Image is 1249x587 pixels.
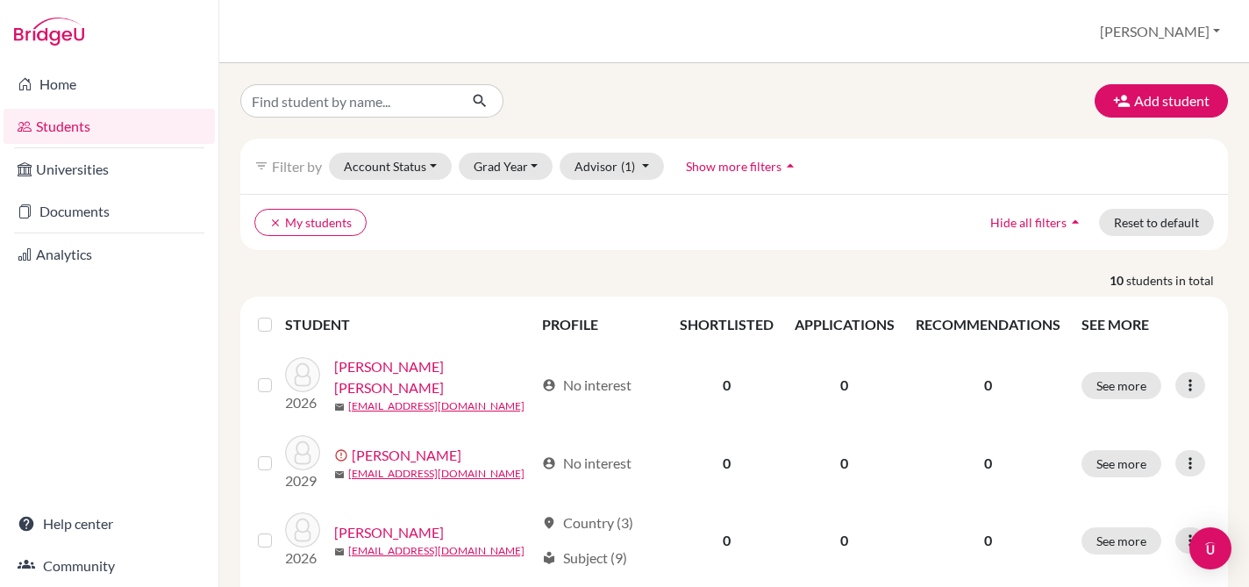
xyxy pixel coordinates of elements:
[285,357,320,392] img: Alpízar Chacón, Khay
[1081,450,1161,477] button: See more
[14,18,84,46] img: Bridge-U
[1067,213,1084,231] i: arrow_drop_up
[542,516,556,530] span: location_on
[4,548,215,583] a: Community
[542,453,632,474] div: No interest
[686,159,782,174] span: Show more filters
[542,551,556,565] span: local_library
[285,512,320,548] img: Baldares, Marisol
[784,425,905,502] td: 0
[784,502,905,579] td: 0
[542,548,627,569] div: Subject (9)
[334,402,345,412] span: mail
[784,346,905,425] td: 0
[1081,527,1161,555] button: See more
[669,346,784,425] td: 0
[671,153,814,180] button: Show more filtersarrow_drop_up
[782,157,799,175] i: arrow_drop_up
[669,502,784,579] td: 0
[905,304,1071,346] th: RECOMMENDATIONS
[348,543,525,559] a: [EMAIL_ADDRESS][DOMAIN_NAME]
[1071,304,1221,346] th: SEE MORE
[4,152,215,187] a: Universities
[285,470,320,491] p: 2029
[560,153,664,180] button: Advisor(1)
[542,456,556,470] span: account_circle
[916,530,1060,551] p: 0
[329,153,452,180] button: Account Status
[1126,271,1228,290] span: students in total
[334,448,352,462] span: error_outline
[348,398,525,414] a: [EMAIL_ADDRESS][DOMAIN_NAME]
[240,84,458,118] input: Find student by name...
[272,158,322,175] span: Filter by
[1092,15,1228,48] button: [PERSON_NAME]
[459,153,553,180] button: Grad Year
[1110,271,1126,290] strong: 10
[4,506,215,541] a: Help center
[285,304,532,346] th: STUDENT
[784,304,905,346] th: APPLICATIONS
[254,159,268,173] i: filter_list
[348,466,525,482] a: [EMAIL_ADDRESS][DOMAIN_NAME]
[975,209,1099,236] button: Hide all filtersarrow_drop_up
[285,548,320,569] p: 2026
[285,435,320,470] img: Araya, Constanza
[916,375,1060,396] p: 0
[269,217,282,229] i: clear
[334,356,534,398] a: [PERSON_NAME] [PERSON_NAME]
[4,194,215,229] a: Documents
[334,469,345,480] span: mail
[254,209,367,236] button: clearMy students
[285,392,320,413] p: 2026
[621,159,635,174] span: (1)
[1095,84,1228,118] button: Add student
[542,375,632,396] div: No interest
[1189,527,1231,569] div: Open Intercom Messenger
[669,425,784,502] td: 0
[542,512,633,533] div: Country (3)
[990,215,1067,230] span: Hide all filters
[532,304,669,346] th: PROFILE
[334,547,345,557] span: mail
[542,378,556,392] span: account_circle
[334,522,444,543] a: [PERSON_NAME]
[669,304,784,346] th: SHORTLISTED
[4,237,215,272] a: Analytics
[1081,372,1161,399] button: See more
[916,453,1060,474] p: 0
[1099,209,1214,236] button: Reset to default
[352,445,461,466] a: [PERSON_NAME]
[4,109,215,144] a: Students
[4,67,215,102] a: Home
